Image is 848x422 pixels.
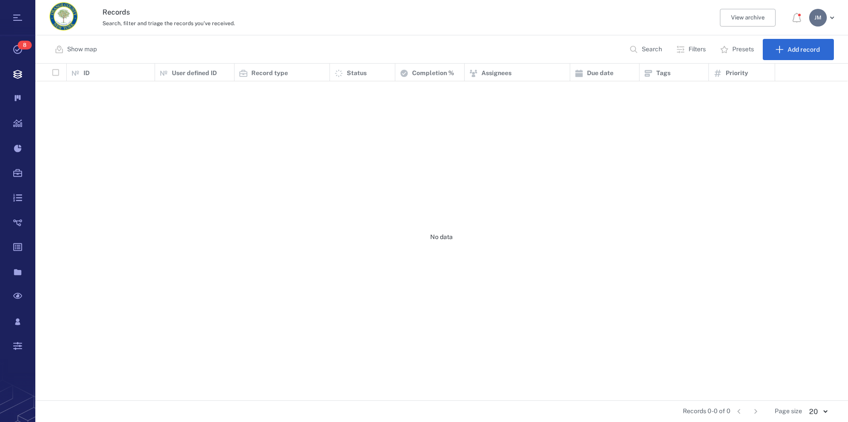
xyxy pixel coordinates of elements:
[763,39,834,60] button: Add record
[49,2,78,34] a: Go home
[49,2,78,30] img: Orange County Planning Department logo
[732,45,754,54] p: Presets
[102,20,235,27] span: Search, filter and triage the records you've received.
[683,407,731,416] span: Records 0-0 of 0
[731,404,764,418] nav: pagination navigation
[18,41,32,49] span: 8
[587,69,613,78] p: Due date
[624,39,669,60] button: Search
[671,39,713,60] button: Filters
[172,69,217,78] p: User defined ID
[802,407,834,417] div: 20
[102,7,584,18] h3: Records
[83,69,90,78] p: ID
[251,69,288,78] p: Record type
[689,45,706,54] p: Filters
[642,45,662,54] p: Search
[656,69,670,78] p: Tags
[347,69,367,78] p: Status
[809,9,837,27] button: JM
[67,45,97,54] p: Show map
[715,39,761,60] button: Presets
[720,9,776,27] button: View archive
[726,69,748,78] p: Priority
[412,69,454,78] p: Completion %
[49,39,104,60] button: Show map
[481,69,511,78] p: Assignees
[809,9,827,27] div: J M
[35,81,848,393] div: No data
[775,407,802,416] span: Page size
